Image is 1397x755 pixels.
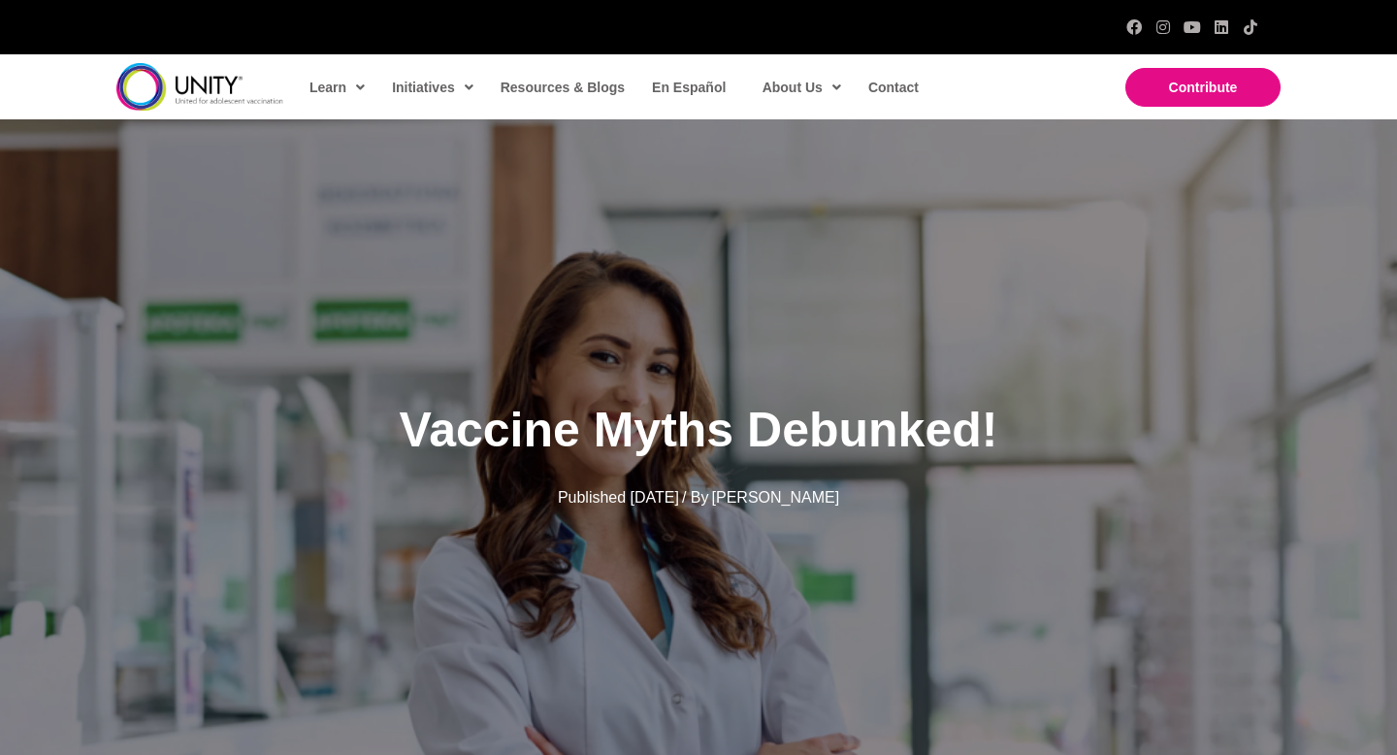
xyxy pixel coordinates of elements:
[712,489,840,506] span: [PERSON_NAME]
[859,65,926,110] a: Contact
[642,65,733,110] a: En Español
[868,80,919,95] span: Contact
[400,403,998,457] span: Vaccine Myths Debunked!
[1126,19,1142,35] a: Facebook
[491,65,633,110] a: Resources & Blogs
[753,65,849,110] a: About Us
[392,73,473,102] span: Initiatives
[652,80,726,95] span: En Español
[1243,19,1258,35] a: TikTok
[116,63,283,111] img: unity-logo-dark
[1125,68,1281,107] a: Contribute
[309,73,365,102] span: Learn
[501,80,625,95] span: Resources & Blogs
[1169,80,1238,95] span: Contribute
[763,73,841,102] span: About Us
[1155,19,1171,35] a: Instagram
[558,489,679,506] span: Published [DATE]
[1214,19,1229,35] a: LinkedIn
[1185,19,1200,35] a: YouTube
[682,489,709,506] span: / By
